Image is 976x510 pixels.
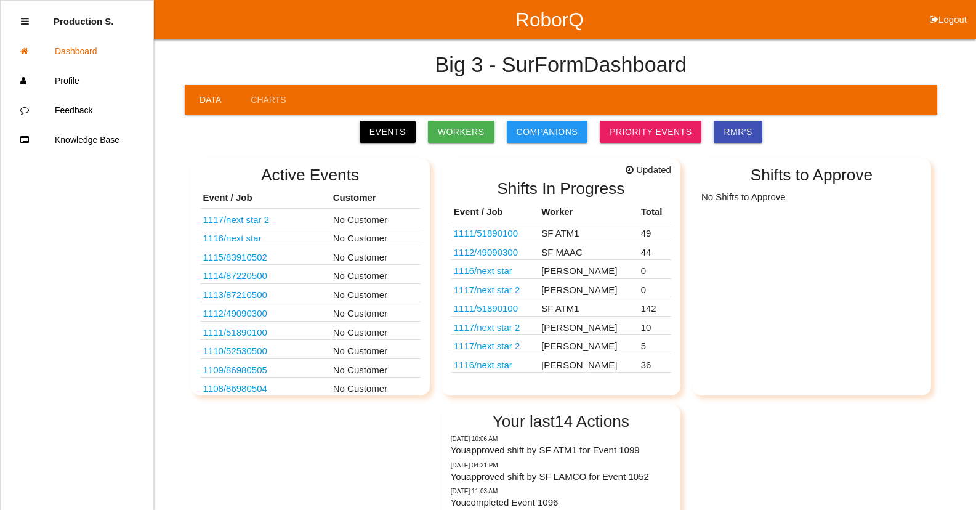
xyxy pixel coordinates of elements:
[1,125,153,155] a: Knowledge Base
[538,202,638,222] th: Worker
[203,383,267,394] a: 1108/86980504
[701,188,922,204] p: No Shifts to Approve
[203,365,267,375] a: 1109/86980505
[451,241,671,260] tr: 8.1 PINION GEAR TRAYS
[451,241,538,260] td: 8.1 PINION GEAR TRAYS
[600,121,701,143] a: Priority Events
[454,228,518,238] a: 1111/51890100
[451,443,671,458] p: You approved shift by SF ATM1 for Event 1099
[454,285,520,295] a: 1117/next star 2
[1,36,153,66] a: Dashboard
[638,335,671,354] td: 5
[701,166,922,184] h2: Shifts to Approve
[185,85,236,115] a: Data
[21,7,29,36] div: Close
[330,227,421,246] td: No Customer
[200,340,330,359] td: HEMI COVER TIMING CHAIN VAC TRAY 0CD86761
[451,222,671,241] tr: 8.8/9.5 PINION GEAR TRAYS
[203,327,267,338] a: 1111/51890100
[638,278,671,297] td: 0
[360,121,416,143] a: Events
[1,66,153,95] a: Profile
[203,308,267,318] a: 1112/49090300
[454,341,520,351] a: 1117/next star 2
[203,214,270,225] a: 1117/next star 2
[454,360,512,370] a: 1116/next star
[330,265,421,284] td: No Customer
[435,54,687,77] h4: Big 3 - SurForm Dashboard
[203,270,267,281] a: 1114/87220500
[203,289,267,300] a: 1113/87210500
[200,358,330,378] td: D1024903R1 - TMMTX ECI - CANISTER ASSY COAL
[200,188,330,208] th: Event / Job
[451,260,538,279] td: N/A
[626,163,671,177] span: Updated
[638,354,671,373] td: 36
[451,487,671,496] p: 07/23/2025 11:03 AM
[203,233,262,243] a: 1116/next star
[330,283,421,302] td: No Customer
[538,278,638,297] td: [PERSON_NAME]
[200,246,330,265] td: D1016648R03 ATK M865 PROJECTILE TRAY
[538,354,638,373] td: [PERSON_NAME]
[330,340,421,359] td: No Customer
[200,283,330,302] td: TA349 VF TRAYS
[428,121,494,143] a: Workers
[638,316,671,335] td: 10
[454,322,520,333] a: 1117/next star 2
[507,121,588,143] a: Companions
[200,321,330,340] td: 8.8/9.5 PINION GEAR TRAYS
[330,321,421,340] td: No Customer
[451,278,538,297] td: N/A
[451,354,538,373] td: N/A
[454,247,518,257] a: 1112/49090300
[451,316,538,335] td: N/A
[538,260,638,279] td: [PERSON_NAME]
[638,202,671,222] th: Total
[200,166,421,184] h2: Active Events
[54,7,114,26] p: Production Shifts
[451,260,671,279] tr: N/A
[330,246,421,265] td: No Customer
[330,378,421,397] td: No Customer
[200,208,330,227] td: Part No. N/A
[203,252,267,262] a: 1115/83910502
[451,316,671,335] tr: N/A
[454,265,512,276] a: 1116/next star
[538,297,638,317] td: SF ATM1
[638,241,671,260] td: 44
[451,434,671,443] p: 08/07/2025 10:06 AM
[330,188,421,208] th: Customer
[454,303,518,314] a: 1111/51890100
[203,346,267,356] a: 1110/52530500
[451,297,671,317] tr: 8.8/9.5 PINION GEAR TRAYS
[200,378,330,397] td: D1024903R1 - TMMTX ECI - CANISTER ASSY COAL
[538,241,638,260] td: SF MAAC
[200,227,330,246] td: Part No. N/A
[638,297,671,317] td: 142
[538,222,638,241] td: SF ATM1
[451,470,671,484] p: You approved shift by SF LAMCO for Event 1052
[538,316,638,335] td: [PERSON_NAME]
[451,335,538,354] td: N/A
[451,297,538,317] td: 8.8/9.5 PINION GEAR TRAYS
[330,208,421,227] td: No Customer
[538,335,638,354] td: [PERSON_NAME]
[330,302,421,322] td: No Customer
[451,278,671,297] tr: N/A
[330,358,421,378] td: No Customer
[236,85,300,115] a: Charts
[1,95,153,125] a: Feedback
[451,496,671,510] p: You completed Event 1096
[638,260,671,279] td: 0
[451,222,538,241] td: 8.8/9.5 PINION GEAR TRAYS
[451,180,671,198] h2: Shifts In Progress
[714,121,762,143] a: RMR's
[638,222,671,241] td: 49
[451,354,671,373] tr: N/A
[451,413,671,431] h2: Your last 14 Actions
[451,202,538,222] th: Event / Job
[200,302,330,322] td: 8.1 PINION GEAR TRAYS
[451,461,671,470] p: 07/24/2025 04:21 PM
[200,265,330,284] td: TA350 VF TRAYS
